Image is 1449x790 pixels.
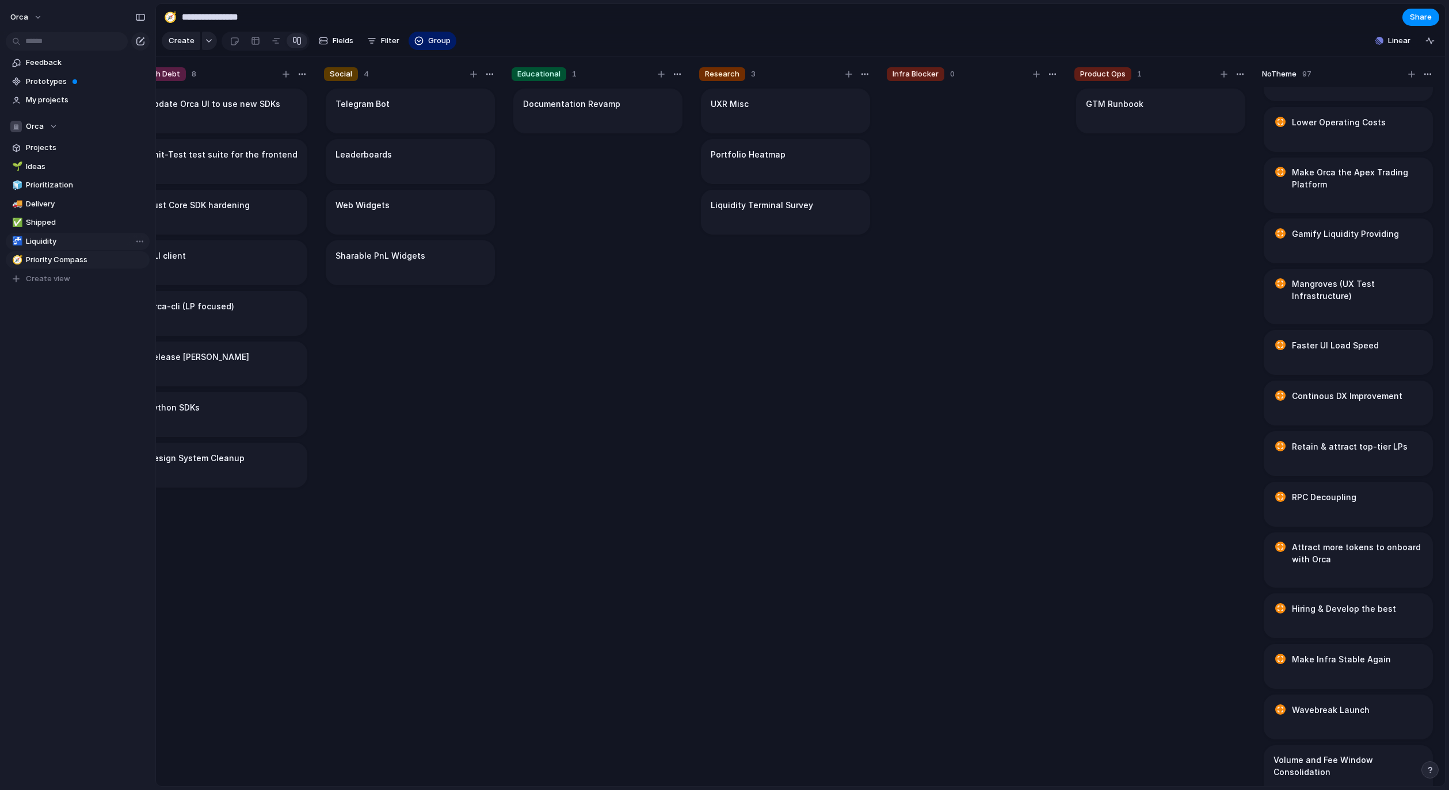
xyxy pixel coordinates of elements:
[1292,704,1370,716] h1: Wavebreak Launch
[1402,9,1439,26] button: Share
[1264,532,1433,588] div: Attract more tokens to onboard with Orca
[138,139,307,184] div: Unit-Test test suite for the frontend
[192,68,196,80] span: 8
[6,118,150,135] button: Orca
[26,198,146,210] span: Delivery
[10,254,22,266] button: 🧭
[1371,32,1415,49] button: Linear
[26,161,146,172] span: Ideas
[26,254,146,266] span: Priority Compass
[148,452,245,465] h1: Design System Cleanup
[6,73,150,90] a: Prototypes
[138,291,307,336] div: Orca-cli (LP focused)
[314,32,358,50] button: Fields
[330,68,352,80] span: Social
[1292,228,1399,240] h1: Gamify Liquidity Providing
[523,98,620,110] h1: Documentation Revamp
[1262,68,1297,80] span: No Theme
[1086,98,1143,110] h1: GTM Runbook
[711,148,785,161] h1: Portfolio Heatmap
[10,217,22,228] button: ✅
[148,401,200,414] h1: Python SDKs
[1264,107,1433,152] div: Lower Operating Costs
[6,158,150,175] a: 🌱Ideas
[1264,381,1433,425] div: Continous DX Improvement
[1292,390,1402,402] h1: Continous DX Improvement
[1264,644,1433,689] div: Make Infra Stable Again
[333,35,353,47] span: Fields
[6,139,150,156] a: Projects
[10,179,22,191] button: 🧊
[335,250,425,262] h1: Sharable PnL Widgets
[335,199,390,212] h1: Web Widgets
[148,148,298,161] h1: Unit-Test test suite for the frontend
[169,35,195,47] span: Create
[26,142,146,154] span: Projects
[1264,431,1433,476] div: Retain & attract top-tier LPs
[1292,603,1396,615] h1: Hiring & Develop the best
[893,68,939,80] span: Infra Blocker
[1076,89,1245,133] div: GTM Runbook
[1264,482,1433,527] div: RPC Decoupling
[513,89,682,133] div: Documentation Revamp
[26,236,146,247] span: Liquidity
[6,195,150,213] a: 🚚Delivery
[138,89,307,133] div: Update Orca UI to use new SDKs
[701,139,870,184] div: Portfolio Heatmap
[6,91,150,109] a: My projects
[148,250,186,262] h1: CLI client
[1264,158,1433,213] div: Make Orca the Apex Trading Platform
[711,98,749,110] h1: UXR Misc
[26,179,146,191] span: Prioritization
[1388,35,1410,47] span: Linear
[6,214,150,231] div: ✅Shipped
[5,8,48,26] button: orca
[138,443,307,488] div: Design System Cleanup
[6,251,150,269] a: 🧭Priority Compass
[335,148,392,161] h1: Leaderboards
[1080,68,1126,80] span: Product Ops
[26,273,70,285] span: Create view
[326,240,495,285] div: Sharable PnL Widgets
[12,235,20,248] div: 🚰
[162,32,200,50] button: Create
[6,54,150,71] a: Feedback
[10,236,22,247] button: 🚰
[161,8,180,26] button: 🧭
[1292,166,1423,190] h1: Make Orca the Apex Trading Platform
[326,89,495,133] div: Telegram Bot
[701,190,870,235] div: Liquidity Terminal Survey
[10,198,22,210] button: 🚚
[26,76,146,87] span: Prototypes
[1264,330,1433,375] div: Faster UI Load Speed
[326,190,495,235] div: Web Widgets
[142,68,180,80] span: Tech Debt
[26,94,146,106] span: My projects
[363,32,404,50] button: Filter
[138,392,307,437] div: Python SDKs
[26,57,146,68] span: Feedback
[1292,339,1379,352] h1: Faster UI Load Speed
[6,233,150,250] a: 🚰Liquidity
[1264,269,1433,324] div: Mangroves (UX Test Infrastructure)
[705,68,739,80] span: Research
[751,68,756,80] span: 3
[1264,593,1433,638] div: Hiring & Develop the best
[138,240,307,285] div: CLI client
[1137,68,1142,80] span: 1
[335,98,390,110] h1: Telegram Bot
[6,270,150,287] button: Create view
[1292,491,1356,504] h1: RPC Decoupling
[950,68,955,80] span: 0
[12,179,20,192] div: 🧊
[381,35,399,47] span: Filter
[10,11,28,23] span: orca
[517,68,560,80] span: Educational
[1273,754,1423,778] h1: Volume and Fee Window Consolidation
[1292,278,1423,302] h1: Mangroves (UX Test Infrastructure)
[148,351,249,363] h1: Release [PERSON_NAME]
[1302,68,1311,80] span: 97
